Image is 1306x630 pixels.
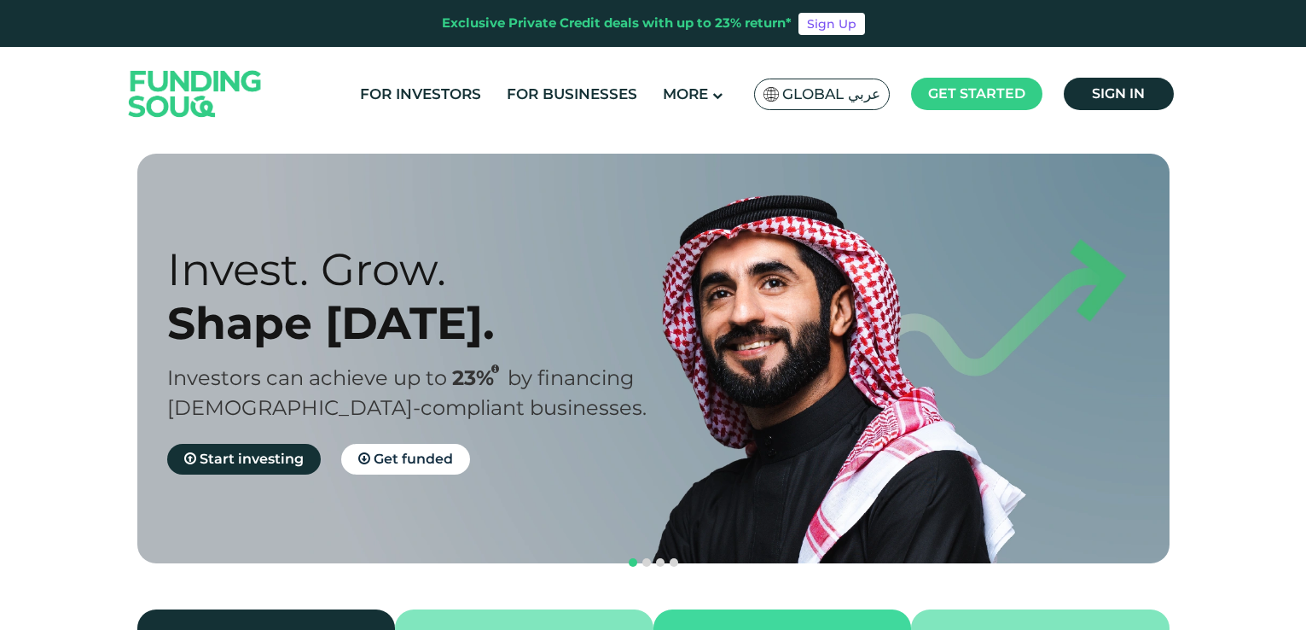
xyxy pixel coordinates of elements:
a: For Businesses [502,80,641,108]
span: Investors can achieve up to [167,365,447,390]
a: Start investing [167,444,321,475]
a: For Investors [356,80,485,108]
button: navigation [640,556,653,569]
div: Invest. Grow. [167,242,683,296]
span: Start investing [200,451,304,467]
a: Get funded [341,444,470,475]
button: navigation [653,556,667,569]
span: Global عربي [782,85,880,104]
button: navigation [626,556,640,569]
img: SA Flag [763,87,779,102]
span: 23% [452,365,508,390]
button: navigation [667,556,681,569]
img: Logo [112,50,279,137]
span: Get started [928,85,1025,102]
a: Sign in [1064,78,1174,110]
a: Sign Up [798,13,865,35]
div: Shape [DATE]. [167,296,683,350]
span: Sign in [1092,85,1145,102]
i: 23% IRR (expected) ~ 15% Net yield (expected) [491,365,499,374]
div: Exclusive Private Credit deals with up to 23% return* [442,14,792,33]
span: Get funded [374,451,453,467]
span: More [663,85,708,102]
